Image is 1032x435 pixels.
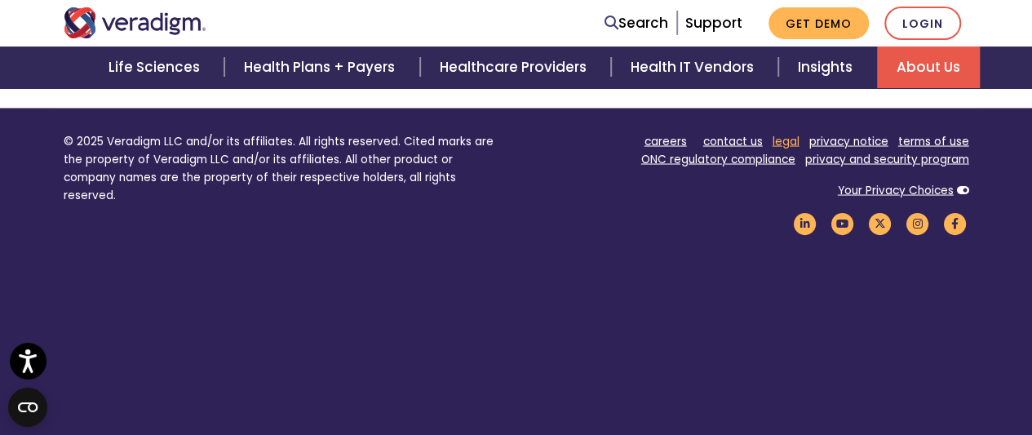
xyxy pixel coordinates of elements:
button: Open CMP widget [8,388,47,427]
a: terms of use [898,133,969,149]
a: Veradigm Instagram Link [904,215,932,230]
a: Healthcare Providers [420,47,611,88]
a: Veradigm YouTube Link [829,215,857,230]
a: Veradigm LinkedIn Link [791,215,819,230]
a: legal [773,133,799,149]
a: careers [644,133,687,149]
a: Get Demo [768,7,869,39]
a: Health Plans + Payers [224,47,419,88]
a: privacy and security program [805,151,969,166]
a: Veradigm Twitter Link [866,215,894,230]
p: © 2025 Veradigm LLC and/or its affiliates. All rights reserved. Cited marks are the property of V... [64,132,504,203]
a: Login [884,7,961,40]
img: Veradigm logo [64,7,206,38]
a: About Us [877,47,980,88]
a: ONC regulatory compliance [641,151,795,166]
a: Search [605,12,668,34]
a: Your Privacy Choices [838,182,954,198]
a: contact us [703,133,763,149]
a: Veradigm Facebook Link [941,215,969,230]
a: privacy notice [809,133,888,149]
a: Insights [778,47,877,88]
a: Health IT Vendors [611,47,778,88]
a: Support [685,13,742,33]
a: Life Sciences [89,47,224,88]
